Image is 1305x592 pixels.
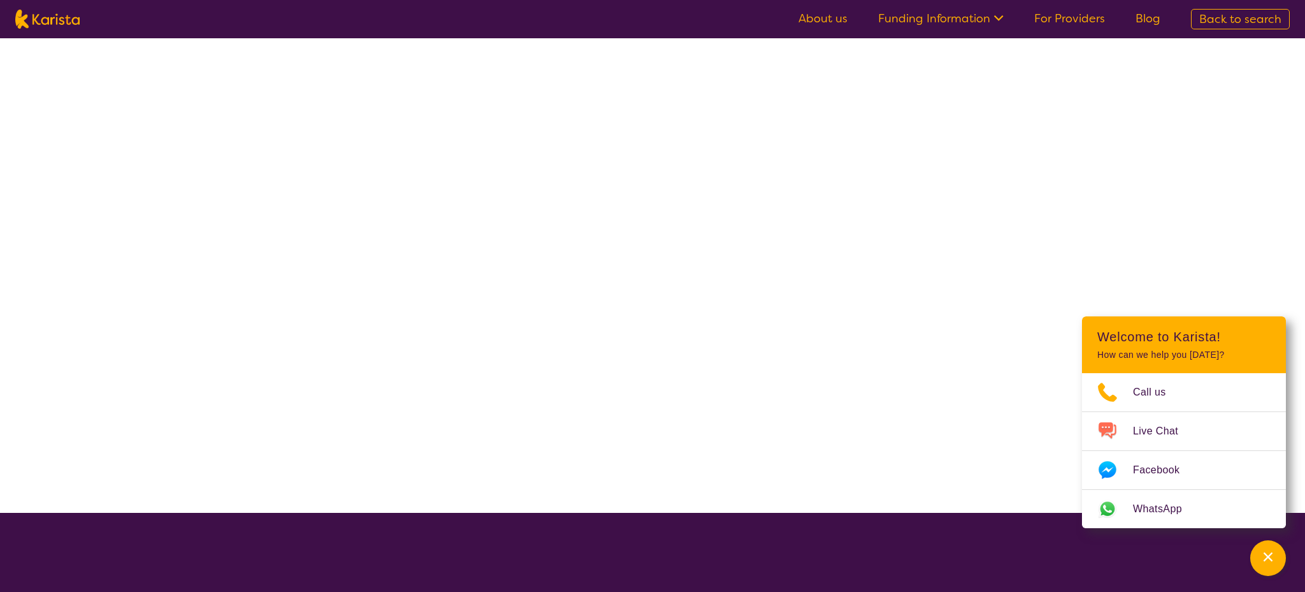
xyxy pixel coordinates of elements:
[1250,540,1286,576] button: Channel Menu
[1133,500,1197,519] span: WhatsApp
[1082,316,1286,528] div: Channel Menu
[1133,422,1193,441] span: Live Chat
[1034,11,1105,26] a: For Providers
[1199,11,1281,27] span: Back to search
[1082,490,1286,528] a: Web link opens in a new tab.
[878,11,1004,26] a: Funding Information
[798,11,847,26] a: About us
[1097,350,1271,360] p: How can we help you [DATE]?
[1082,373,1286,528] ul: Choose channel
[15,10,80,29] img: Karista logo
[1191,9,1290,29] a: Back to search
[1133,383,1181,402] span: Call us
[1133,461,1195,480] span: Facebook
[1136,11,1160,26] a: Blog
[1097,329,1271,344] h2: Welcome to Karista!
